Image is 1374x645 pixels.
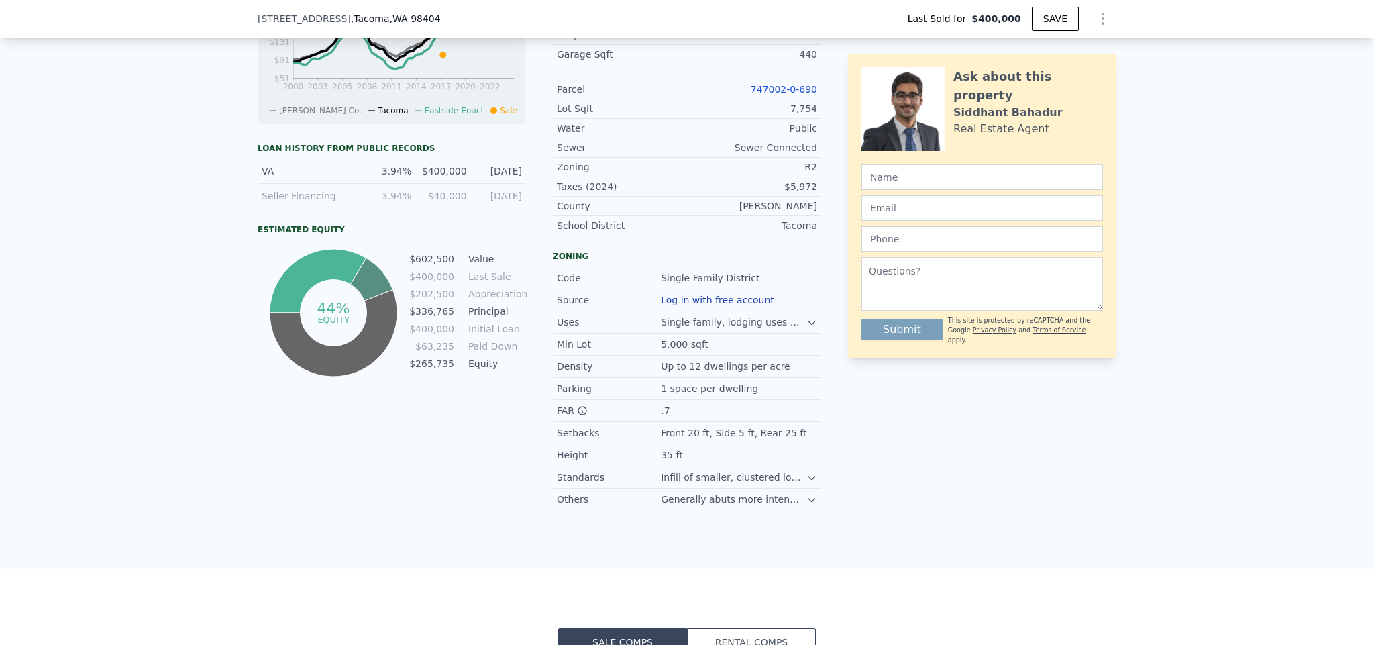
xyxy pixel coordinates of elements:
tspan: equity [317,314,350,324]
span: Sale [500,106,517,115]
a: Terms of Service [1033,326,1086,334]
div: Zoning [557,160,687,174]
div: 5,000 sqft [661,338,711,351]
div: Single family, lodging uses with one guest room. [661,315,806,329]
div: Zoning [553,251,821,262]
div: Code [557,271,661,285]
td: Paid Down [466,339,526,354]
td: $400,000 [409,269,455,284]
td: $63,235 [409,339,455,354]
div: Standards [557,470,661,484]
div: .7 [661,404,672,417]
span: Last Sold for [908,12,972,26]
div: Ask about this property [953,67,1103,105]
td: Principal [466,304,526,319]
a: 747002-0-690 [751,84,817,95]
span: , Tacoma [351,12,441,26]
button: SAVE [1032,7,1079,31]
div: Source [557,293,661,307]
div: [DATE] [475,189,522,203]
div: Others [557,493,661,506]
span: $400,000 [971,12,1021,26]
tspan: 2005 [332,82,353,91]
tspan: 44% [317,300,350,317]
div: 7,754 [687,102,817,115]
div: $400,000 [419,164,466,178]
div: School District [557,219,687,232]
div: Siddhant Bahadur [953,105,1063,121]
div: Water [557,121,687,135]
div: Up to 12 dwellings per acre [661,360,793,373]
div: $5,972 [687,180,817,193]
span: [STREET_ADDRESS] [258,12,351,26]
div: This site is protected by reCAPTCHA and the Google and apply. [948,316,1103,345]
td: $602,500 [409,252,455,266]
span: Eastside-Enact [425,106,484,115]
div: FAR [557,404,661,417]
div: [DATE] [475,164,522,178]
div: $40,000 [419,189,466,203]
td: Initial Loan [466,321,526,336]
div: Garage Sqft [557,48,687,61]
div: 440 [687,48,817,61]
div: Estimated Equity [258,224,526,235]
div: Lot Sqft [557,102,687,115]
tspan: $131 [269,38,290,47]
td: $202,500 [409,287,455,301]
tspan: 2008 [357,82,378,91]
tspan: 2014 [406,82,427,91]
div: Seller Financing [262,189,356,203]
div: 35 ft [661,448,685,462]
tspan: 2003 [307,82,328,91]
div: Parcel [557,83,687,96]
td: $400,000 [409,321,455,336]
td: $336,765 [409,304,455,319]
button: Log in with free account [661,295,774,305]
div: Front 20 ft, Side 5 ft, Rear 25 ft [661,426,809,440]
div: Generally abuts more intense residential and commercial areas. [661,493,806,506]
div: Sewer Connected [687,141,817,154]
button: Show Options [1090,5,1116,32]
div: Density [557,360,661,373]
div: Sewer [557,141,687,154]
div: Height [557,448,661,462]
div: Taxes (2024) [557,180,687,193]
div: 3.94% [364,164,411,178]
div: Min Lot [557,338,661,351]
tspan: $51 [274,74,290,83]
div: VA [262,164,356,178]
div: Parking [557,382,661,395]
tspan: 2022 [480,82,500,91]
input: Email [861,195,1103,221]
a: Privacy Policy [973,326,1016,334]
div: Setbacks [557,426,661,440]
div: Tacoma [687,219,817,232]
div: 3.94% [364,189,411,203]
div: Public [687,121,817,135]
div: [PERSON_NAME] [687,199,817,213]
input: Name [861,164,1103,190]
tspan: 2017 [431,82,452,91]
span: , WA 98404 [390,13,441,24]
div: Uses [557,315,661,329]
span: [PERSON_NAME] Co. [279,106,362,115]
span: Tacoma [378,106,409,115]
input: Phone [861,226,1103,252]
div: County [557,199,687,213]
td: Value [466,252,526,266]
div: Real Estate Agent [953,121,1049,137]
tspan: 2011 [381,82,402,91]
div: Single Family District [661,271,762,285]
td: Appreciation [466,287,526,301]
div: 1 space per dwelling [661,382,761,395]
td: $265,735 [409,356,455,371]
tspan: $91 [274,56,290,65]
tspan: 2000 [283,82,304,91]
button: Submit [861,319,943,340]
td: Equity [466,356,526,371]
div: R2 [687,160,817,174]
td: Last Sale [466,269,526,284]
tspan: 2020 [455,82,476,91]
div: Loan history from public records [258,143,526,154]
div: Infill of smaller, clustered lots is allowed. [661,470,806,484]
